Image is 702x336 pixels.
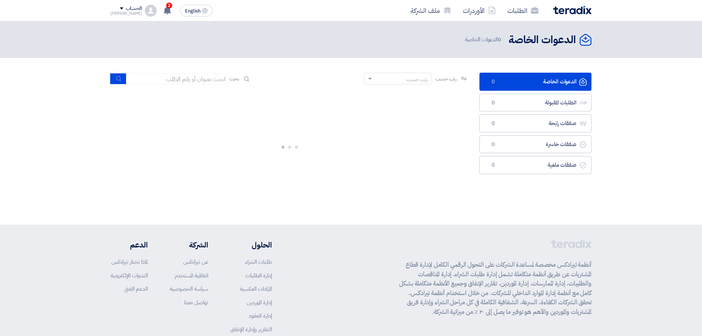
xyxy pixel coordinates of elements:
[245,271,272,280] a: إدارة الطلبات
[184,298,208,306] a: تواصل معنا
[553,6,591,14] img: Teradix logo
[111,11,142,15] div: [PERSON_NAME]
[489,162,497,169] span: 0
[240,285,272,293] a: المزادات العكسية
[406,76,428,83] div: رتب حسب
[502,2,544,19] a: الطلبات
[166,3,172,8] span: 2
[399,260,591,316] p: أنظمة تيرادكس مخصصة لمساعدة الشركات على التحول الرقمي الكامل لإدارة قطاع المشتريات عن طريق أنظمة ...
[436,75,457,83] span: رتب حسب
[183,258,208,266] a: عن تيرادكس
[230,325,272,333] a: التقارير وإدارة الإنفاق
[479,114,591,132] a: صفقات رابحة0
[498,35,501,44] span: 0
[145,5,157,17] img: profile_test.png
[457,2,502,19] a: الأوردرات
[489,141,497,148] span: 0
[124,285,148,293] a: الدعم الفني
[479,156,591,174] a: صفقات ملغية0
[405,2,457,19] a: ملف الشركة
[479,94,591,112] a: الطلبات المقبولة0
[489,99,497,107] span: 0
[126,73,230,84] input: ابحث بعنوان أو رقم الطلب
[111,258,148,266] a: لماذا تختار تيرادكس
[249,312,272,320] a: إدارة العقود
[479,73,591,91] a: الدعوات الخاصة0
[185,8,200,14] span: English
[111,271,148,280] a: الندوات الإلكترونية
[247,298,272,306] a: إدارة الموردين
[170,239,208,250] li: الشركة
[180,5,213,17] button: English
[175,271,208,280] a: اتفاقية المستخدم
[230,75,239,83] span: بحث
[170,285,208,293] a: سياسة الخصوصية
[230,239,272,250] li: الحلول
[465,35,503,44] span: الدعوات الخاصة
[509,33,576,47] h2: الدعوات الخاصة
[245,258,272,266] a: طلبات الشراء
[479,135,591,153] a: صفقات خاسرة0
[489,78,497,86] span: 0
[489,120,497,127] span: 0
[111,239,148,250] li: الدعم
[126,6,142,12] div: الحساب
